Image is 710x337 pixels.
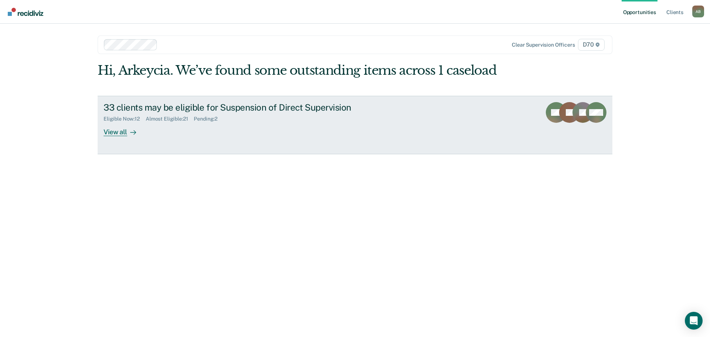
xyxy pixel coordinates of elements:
[578,39,605,51] span: D70
[104,122,145,136] div: View all
[194,116,223,122] div: Pending : 2
[104,102,363,113] div: 33 clients may be eligible for Suspension of Direct Supervision
[685,312,703,330] div: Open Intercom Messenger
[104,116,146,122] div: Eligible Now : 12
[512,42,575,48] div: Clear supervision officers
[8,8,43,16] img: Recidiviz
[692,6,704,17] button: Profile dropdown button
[146,116,194,122] div: Almost Eligible : 21
[98,63,510,78] div: Hi, Arkeycia. We’ve found some outstanding items across 1 caseload
[98,96,612,154] a: 33 clients may be eligible for Suspension of Direct SupervisionEligible Now:12Almost Eligible:21P...
[692,6,704,17] div: A B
